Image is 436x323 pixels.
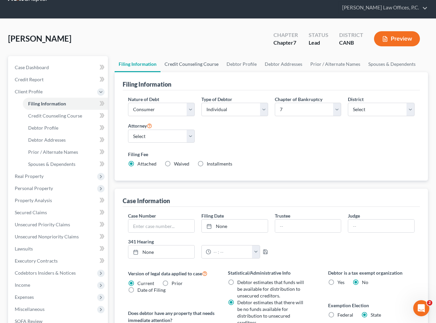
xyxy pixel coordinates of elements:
[128,122,152,130] label: Attorney
[306,56,364,72] a: Prior / Alternate Names
[125,238,271,245] label: 341 Hearing
[309,31,328,39] div: Status
[337,279,345,285] span: Yes
[201,212,224,219] label: Filing Date
[275,96,322,103] label: Chapter of Bankruptcy
[28,161,75,167] span: Spouses & Dependents
[15,306,45,312] span: Miscellaneous
[23,110,108,122] a: Credit Counseling Course
[137,280,154,286] span: Current
[23,122,108,134] a: Debtor Profile
[228,269,314,276] label: Statistical/Administrative Info
[9,243,108,255] a: Lawsuits
[273,31,298,39] div: Chapter
[15,282,30,288] span: Income
[15,234,79,239] span: Unsecured Nonpriority Claims
[8,34,71,43] span: [PERSON_NAME]
[172,280,183,286] span: Prior
[23,158,108,170] a: Spouses & Dependents
[328,269,415,276] label: Debtor is a tax exempt organization
[15,210,47,215] span: Secured Claims
[339,39,363,47] div: CANB
[23,134,108,146] a: Debtor Addresses
[348,96,364,103] label: District
[337,312,353,318] span: Federal
[15,258,58,264] span: Executory Contracts
[328,302,415,309] label: Exemption Election
[237,279,304,298] span: Debtor estimates that funds will be available for distribution to unsecured creditors.
[15,185,53,191] span: Personal Property
[201,96,232,103] label: Type of Debtor
[273,39,298,47] div: Chapter
[128,212,156,219] label: Case Number
[137,287,166,293] span: Date of Filing
[137,161,157,167] span: Attached
[28,113,82,119] span: Credit Counseling Course
[202,220,268,232] a: None
[15,270,76,276] span: Codebtors Insiders & Notices
[128,269,214,277] label: Version of legal data applied to case
[128,220,194,232] input: Enter case number...
[15,77,44,82] span: Credit Report
[9,255,108,267] a: Executory Contracts
[293,39,296,46] span: 7
[15,197,52,203] span: Property Analysis
[128,96,159,103] label: Nature of Debt
[174,161,189,167] span: Waived
[28,125,58,131] span: Debtor Profile
[28,101,66,106] span: Filing Information
[9,206,108,219] a: Secured Claims
[348,220,414,232] input: --
[15,64,49,70] span: Case Dashboard
[128,245,194,258] a: None
[28,149,78,155] span: Prior / Alternate Names
[413,300,429,316] iframe: Intercom live chat
[15,173,44,179] span: Real Property
[371,312,381,318] span: State
[348,212,360,219] label: Judge
[309,39,328,47] div: Lead
[15,222,70,227] span: Unsecured Priority Claims
[261,56,306,72] a: Debtor Addresses
[275,220,341,232] input: --
[23,146,108,158] a: Prior / Alternate Names
[275,212,290,219] label: Trustee
[364,56,420,72] a: Spouses & Dependents
[339,31,363,39] div: District
[28,137,66,143] span: Debtor Addresses
[115,56,161,72] a: Filing Information
[23,98,108,110] a: Filing Information
[374,31,420,46] button: Preview
[211,245,252,258] input: -- : --
[15,294,34,300] span: Expenses
[9,194,108,206] a: Property Analysis
[15,89,43,94] span: Client Profile
[15,246,33,251] span: Lawsuits
[123,80,171,88] div: Filing Information
[161,56,223,72] a: Credit Counseling Course
[9,219,108,231] a: Unsecured Priority Claims
[362,279,368,285] span: No
[9,61,108,74] a: Case Dashboard
[339,2,428,14] a: [PERSON_NAME] Law Offices, P.C.
[207,161,232,167] span: Installments
[427,300,432,306] span: 2
[9,74,108,86] a: Credit Report
[223,56,261,72] a: Debtor Profile
[128,151,415,158] label: Filing Fee
[123,197,170,205] div: Case Information
[9,231,108,243] a: Unsecured Nonpriority Claims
